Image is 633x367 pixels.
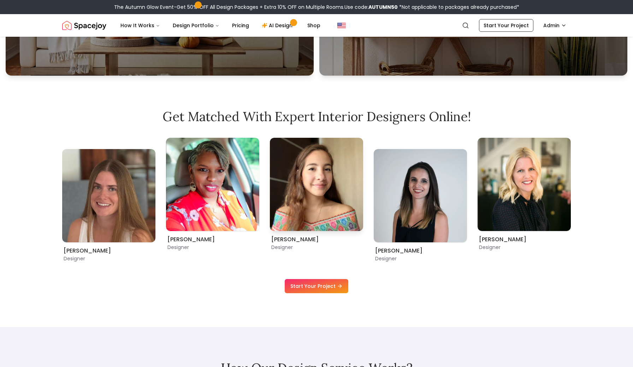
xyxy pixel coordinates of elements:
[166,138,259,239] div: 11 / 11
[271,244,362,251] p: Designer
[64,247,154,255] h6: [PERSON_NAME]
[374,138,467,262] div: 2 / 11
[115,18,326,32] nav: Main
[344,4,398,11] span: Use code:
[64,255,154,262] p: Designer
[62,149,155,242] img: Emily Graham
[375,247,466,255] h6: [PERSON_NAME]
[479,244,569,251] p: Designer
[479,235,569,244] h6: [PERSON_NAME]
[368,4,398,11] b: AUTUMN50
[166,138,259,231] img: Crystal J. Lucas
[270,138,363,231] img: Maria Castillero
[114,4,519,11] div: The Autumn Glow Event-Get 50% OFF All Design Packages + Extra 10% OFF on Multiple Rooms.
[167,244,258,251] p: Designer
[374,149,467,242] img: Angela Amore
[375,255,466,262] p: Designer
[478,138,571,231] img: Tina Martidelcampo
[302,18,326,32] a: Shop
[270,138,363,239] div: 1 / 11
[62,138,571,262] div: Carousel
[62,18,106,32] a: Spacejoy
[398,4,519,11] span: *Not applicable to packages already purchased*
[115,18,166,32] button: How It Works
[256,18,300,32] a: AI Design
[62,14,571,37] nav: Global
[539,19,571,32] button: Admin
[62,138,155,262] div: 10 / 11
[167,235,258,244] h6: [PERSON_NAME]
[478,138,571,239] div: 3 / 11
[167,18,225,32] button: Design Portfolio
[479,19,533,32] a: Start Your Project
[62,18,106,32] img: Spacejoy Logo
[271,235,362,244] h6: [PERSON_NAME]
[337,21,346,30] img: United States
[285,279,348,293] a: Start Your Project
[226,18,255,32] a: Pricing
[62,109,571,124] h2: Get Matched with Expert Interior Designers Online!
